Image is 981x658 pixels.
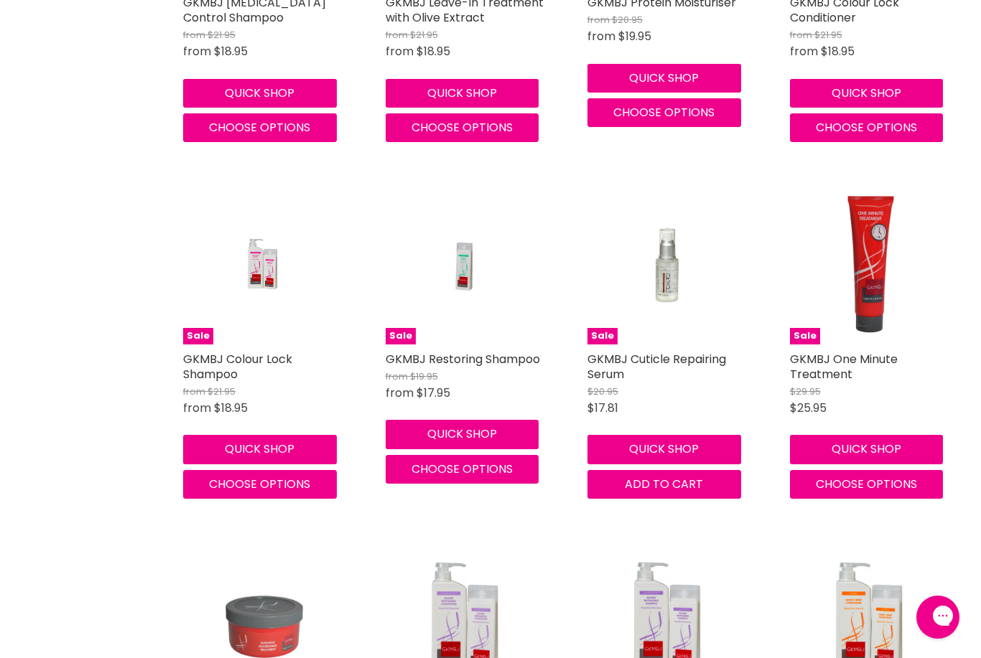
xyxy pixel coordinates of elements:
span: $18.95 [417,43,450,60]
span: Sale [386,328,416,344]
button: Quick shop [386,420,539,448]
span: from [587,28,615,44]
span: $17.95 [417,385,450,401]
span: from [386,370,408,383]
span: $18.95 [214,400,248,416]
button: Quick shop [587,435,741,464]
span: $25.95 [790,400,827,416]
button: Quick shop [790,79,944,108]
img: GKMBJ Restoring Shampoo [412,185,518,344]
button: Choose options [386,455,539,484]
span: Sale [790,328,820,344]
span: Choose options [613,104,715,121]
span: $21.95 [410,28,438,42]
button: Quick shop [183,79,337,108]
a: GKMBJ One Minute Treatment [790,351,898,382]
span: from [386,28,408,42]
span: $20.95 [587,385,618,398]
span: Choose options [816,476,917,492]
span: $19.95 [618,28,651,44]
span: Choose options [412,461,513,477]
button: Choose options [587,98,741,127]
a: GKMBJ Restoring Shampoo [386,351,540,367]
span: from [386,43,414,60]
span: Sale [587,328,618,344]
a: GKMBJ Colour Lock ShampooSale [183,185,343,344]
span: from [183,28,205,42]
span: Sale [183,328,213,344]
button: Choose options [790,113,944,142]
iframe: Gorgias live chat messenger [909,591,967,644]
button: Quick shop [587,64,741,93]
span: $29.95 [790,385,821,398]
a: GKMBJ One Minute TreatmentSale [790,185,949,344]
a: GKMBJ Cuticle Repairing Serum [587,351,726,382]
span: Choose options [816,119,917,136]
button: Quick shop [386,79,539,108]
span: $17.81 [587,400,618,416]
button: Choose options [183,470,337,499]
a: GKMBJ Cuticle Repairing SerumSale [587,185,747,344]
span: Add to cart [625,476,703,492]
span: $20.95 [612,13,643,27]
a: GKMBJ Colour Lock Shampoo [183,351,292,382]
span: $19.95 [410,370,438,383]
button: Choose options [790,470,944,499]
button: Quick shop [790,435,944,464]
span: Choose options [209,476,310,492]
span: from [790,43,818,60]
span: from [587,13,610,27]
span: from [183,400,211,416]
img: GKMBJ Cuticle Repairing Serum [614,185,720,344]
img: GKMBJ One Minute Treatment [840,185,898,344]
span: Choose options [209,119,310,136]
span: $18.95 [821,43,855,60]
a: GKMBJ Restoring ShampooSale [386,185,545,344]
span: from [183,43,211,60]
span: from [386,385,414,401]
span: $18.95 [214,43,248,60]
button: Quick shop [183,435,337,464]
span: $21.95 [208,28,236,42]
span: from [183,385,205,398]
span: Choose options [412,119,513,136]
span: $21.95 [814,28,842,42]
button: Choose options [183,113,337,142]
button: Add to cart [587,470,741,499]
img: GKMBJ Colour Lock Shampoo [210,185,316,344]
span: $21.95 [208,385,236,398]
span: from [790,28,812,42]
button: Choose options [386,113,539,142]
